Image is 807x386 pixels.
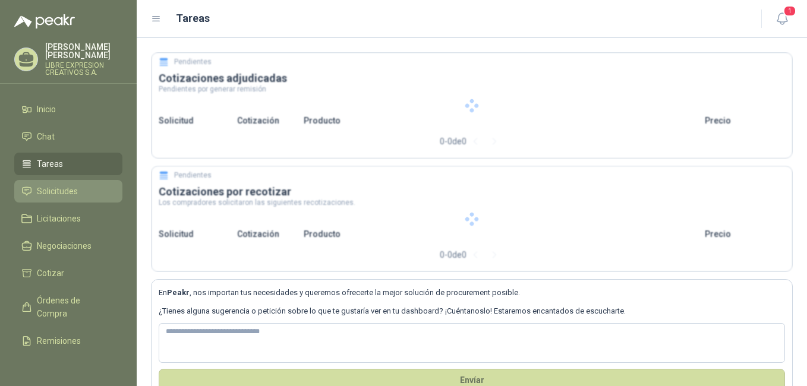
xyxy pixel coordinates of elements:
[37,212,81,225] span: Licitaciones
[14,98,122,121] a: Inicio
[14,207,122,230] a: Licitaciones
[45,43,122,59] p: [PERSON_NAME] [PERSON_NAME]
[783,5,796,17] span: 1
[37,185,78,198] span: Solicitudes
[37,294,111,320] span: Órdenes de Compra
[14,14,75,29] img: Logo peakr
[14,180,122,203] a: Solicitudes
[37,157,63,170] span: Tareas
[14,262,122,284] a: Cotizar
[14,357,122,379] a: Configuración
[167,288,190,297] b: Peakr
[37,267,64,280] span: Cotizar
[14,289,122,325] a: Órdenes de Compra
[37,334,81,347] span: Remisiones
[37,130,55,143] span: Chat
[14,235,122,257] a: Negociaciones
[14,125,122,148] a: Chat
[159,287,785,299] p: En , nos importan tus necesidades y queremos ofrecerte la mejor solución de procurement posible.
[176,10,210,27] h1: Tareas
[771,8,793,30] button: 1
[37,239,92,252] span: Negociaciones
[45,62,122,76] p: LIBRE EXPRESION CREATIVOS S.A.
[37,103,56,116] span: Inicio
[14,330,122,352] a: Remisiones
[14,153,122,175] a: Tareas
[159,305,785,317] p: ¿Tienes alguna sugerencia o petición sobre lo que te gustaría ver en tu dashboard? ¡Cuéntanoslo! ...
